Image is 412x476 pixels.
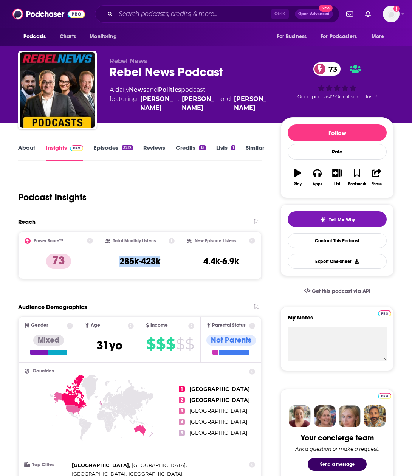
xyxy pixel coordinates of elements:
[298,12,330,16] span: Open Advanced
[393,6,400,12] svg: Add a profile image
[234,95,268,113] a: Sheila Gunn Reid
[307,164,327,191] button: Apps
[34,238,63,243] h2: Power Score™
[348,182,366,186] div: Bookmark
[110,95,268,113] span: featuring
[189,397,250,403] span: [GEOGRAPHIC_DATA]
[288,144,387,160] div: Rate
[18,144,35,161] a: About
[288,124,387,141] button: Follow
[378,309,391,316] a: Pro website
[55,29,81,44] a: Charts
[212,323,246,328] span: Parental Status
[288,254,387,269] button: Export One-Sheet
[289,405,311,427] img: Sydney Profile
[18,218,36,225] h2: Reach
[383,6,400,22] img: User Profile
[150,323,168,328] span: Income
[216,144,235,161] a: Lists1
[33,335,64,346] div: Mixed
[321,31,357,42] span: For Podcasters
[189,408,247,414] span: [GEOGRAPHIC_DATA]
[364,405,386,427] img: Jon Profile
[320,217,326,223] img: tell me why sparkle
[182,95,216,113] a: David Menzies
[314,405,336,427] img: Barbara Profile
[176,338,184,350] span: $
[18,192,87,203] h1: Podcast Insights
[288,164,307,191] button: Play
[231,145,235,150] div: 1
[312,288,370,295] span: Get this podcast via API
[298,282,376,301] a: Get this podcast via API
[158,86,181,93] a: Politics
[72,461,130,470] span: ,
[176,144,205,161] a: Credits15
[366,29,394,44] button: open menu
[339,405,361,427] img: Jules Profile
[383,6,400,22] span: Logged in as WE_Broadcast
[195,238,236,243] h2: New Episode Listens
[95,5,339,23] div: Search podcasts, credits, & more...
[129,86,146,93] a: News
[91,323,100,328] span: Age
[189,429,247,436] span: [GEOGRAPHIC_DATA]
[116,8,271,20] input: Search podcasts, credits, & more...
[179,397,185,403] span: 2
[60,31,76,42] span: Charts
[84,29,126,44] button: open menu
[70,145,83,151] img: Podchaser Pro
[206,335,256,346] div: Not Parents
[295,446,379,452] div: Ask a question or make a request.
[327,164,347,191] button: List
[288,211,387,227] button: tell me why sparkleTell Me Why
[46,254,71,269] p: 73
[295,9,333,19] button: Open AdvancedNew
[113,238,156,243] h2: Total Monthly Listens
[189,419,247,425] span: [GEOGRAPHIC_DATA]
[321,62,341,76] span: 73
[367,164,387,191] button: Share
[199,145,205,150] div: 15
[277,31,307,42] span: For Business
[378,393,391,399] img: Podchaser Pro
[72,462,129,468] span: [GEOGRAPHIC_DATA]
[301,433,374,443] div: Your concierge team
[18,303,87,310] h2: Audience Demographics
[143,144,165,161] a: Reviews
[288,233,387,248] a: Contact This Podcast
[166,338,175,350] span: $
[110,85,268,113] div: A daily podcast
[12,7,85,21] img: Podchaser - Follow, Share and Rate Podcasts
[203,256,239,267] h3: 4.4k-6.9k
[119,256,160,267] h3: 285k-423k
[189,386,250,392] span: [GEOGRAPHIC_DATA]
[334,182,340,186] div: List
[33,369,54,374] span: Countries
[132,461,187,470] span: ,
[146,338,155,350] span: $
[246,144,264,161] a: Similar
[372,31,384,42] span: More
[20,52,95,128] a: Rebel News Podcast
[90,31,116,42] span: Monitoring
[308,458,367,471] button: Send a message
[18,29,56,44] button: open menu
[23,31,46,42] span: Podcasts
[132,462,186,468] span: [GEOGRAPHIC_DATA]
[343,8,356,20] a: Show notifications dropdown
[280,57,394,104] div: 73Good podcast? Give it some love!
[156,338,165,350] span: $
[372,182,382,186] div: Share
[140,95,175,113] a: Andrew Chapados
[122,145,133,150] div: 3212
[294,182,302,186] div: Play
[185,338,194,350] span: $
[31,323,48,328] span: Gender
[288,314,387,327] label: My Notes
[25,462,69,467] h3: Top Cities
[179,430,185,436] span: 5
[319,5,333,12] span: New
[378,310,391,316] img: Podchaser Pro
